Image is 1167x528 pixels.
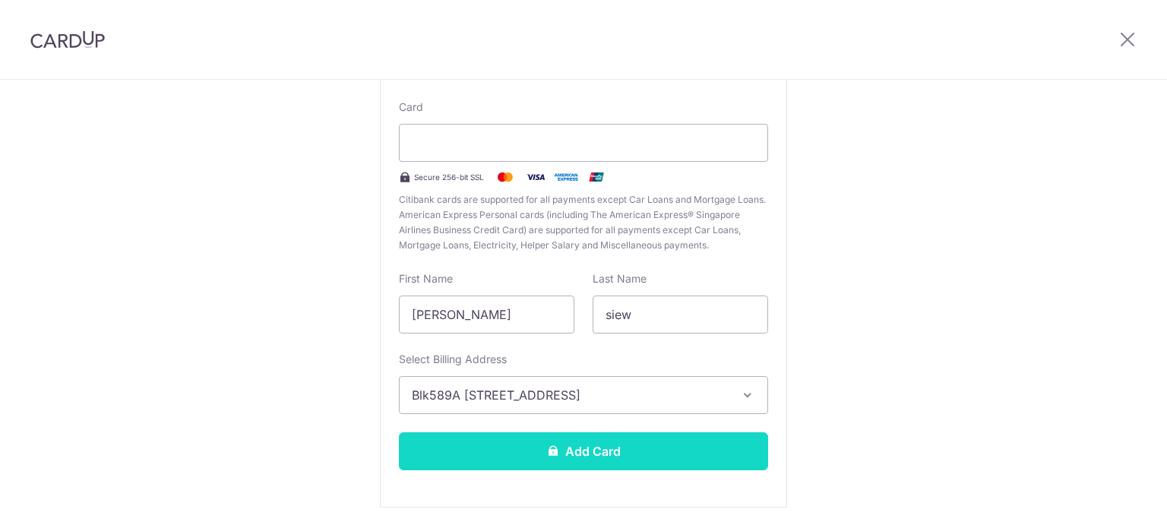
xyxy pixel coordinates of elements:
input: Cardholder Last Name [593,296,768,334]
label: First Name [399,271,453,286]
img: .alt.amex [551,168,581,186]
img: Visa [520,168,551,186]
span: Secure 256-bit SSL [414,171,484,183]
span: Blk589A [STREET_ADDRESS] [412,386,728,404]
input: Cardholder First Name [399,296,574,334]
img: Mastercard [490,168,520,186]
button: Add Card [399,432,768,470]
img: .alt.unionpay [581,168,612,186]
label: Last Name [593,271,647,286]
img: CardUp [30,30,105,49]
iframe: Secure card payment input frame [412,134,755,152]
span: Citibank cards are supported for all payments except Car Loans and Mortgage Loans. American Expre... [399,192,768,253]
label: Select Billing Address [399,352,507,367]
label: Card [399,100,423,115]
button: Blk589A [STREET_ADDRESS] [399,376,768,414]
